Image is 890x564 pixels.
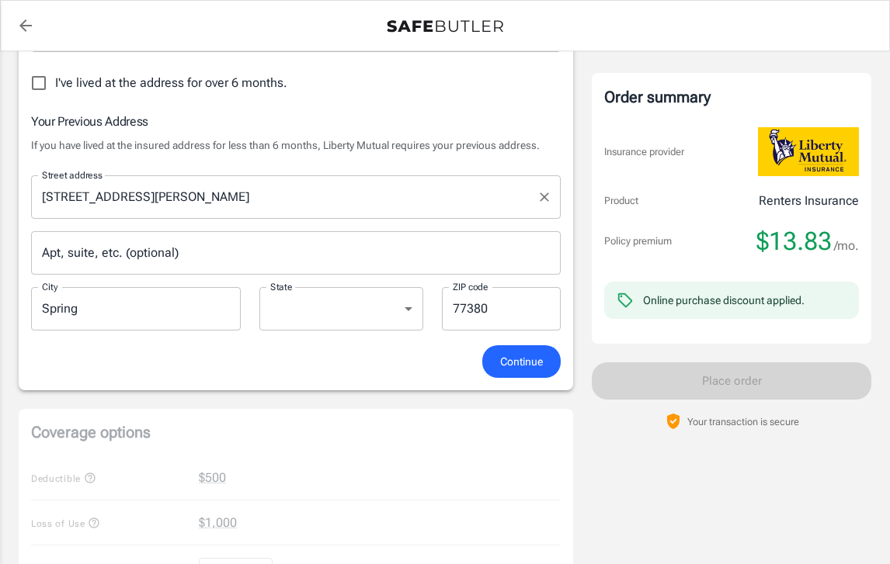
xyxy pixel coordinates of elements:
[604,85,859,109] div: Order summary
[270,280,293,293] label: State
[643,292,805,308] div: Online purchase discount applied.
[500,352,543,372] span: Continue
[756,226,832,257] span: $13.83
[534,186,555,208] button: Clear
[453,280,488,293] label: ZIP code
[482,345,561,379] button: Continue
[10,10,41,41] a: back to quotes
[604,234,672,249] p: Policy premium
[687,414,799,429] p: Your transaction is secure
[834,235,859,257] span: /mo.
[31,137,561,153] p: If you have lived at the insured address for less than 6 months, Liberty Mutual requires your pre...
[604,144,684,160] p: Insurance provider
[758,127,859,176] img: Liberty Mutual
[604,193,638,209] p: Product
[55,74,287,92] span: I've lived at the address for over 6 months.
[759,192,859,210] p: Renters Insurance
[42,280,57,293] label: City
[387,20,503,33] img: Back to quotes
[31,112,561,131] h6: Your Previous Address
[42,168,103,182] label: Street address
